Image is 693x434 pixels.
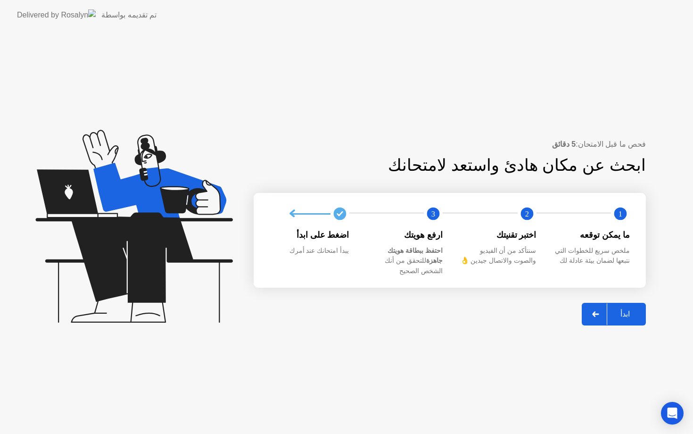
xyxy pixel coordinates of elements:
div: سنتأكد من أن الفيديو والصوت والاتصال جيدين 👌 [458,246,536,266]
div: للتحقق من أنك الشخص الصحيح [364,246,443,276]
img: Delivered by Rosalyn [17,9,96,20]
div: ابدأ [607,309,643,318]
text: 1 [619,209,622,218]
div: يبدأ امتحانك عند أمرك [271,246,349,256]
div: تم تقديمه بواسطة [101,9,157,21]
text: 3 [431,209,435,218]
b: احتفظ ببطاقة هويتك جاهزة [388,247,443,265]
b: 5 دقائق [552,140,576,148]
div: Open Intercom Messenger [661,402,684,425]
div: فحص ما قبل الامتحان: [254,139,646,150]
div: اضغط على ابدأ [271,229,349,241]
div: ابحث عن مكان هادئ واستعد لامتحانك [314,153,646,178]
div: ملخص سريع للخطوات التي نتبعها لضمان بيئة عادلة لك [552,246,630,266]
text: 2 [525,209,528,218]
div: ما يمكن توقعه [552,229,630,241]
div: ارفع هويتك [364,229,443,241]
button: ابدأ [582,303,646,325]
div: اختبر تقنيتك [458,229,536,241]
